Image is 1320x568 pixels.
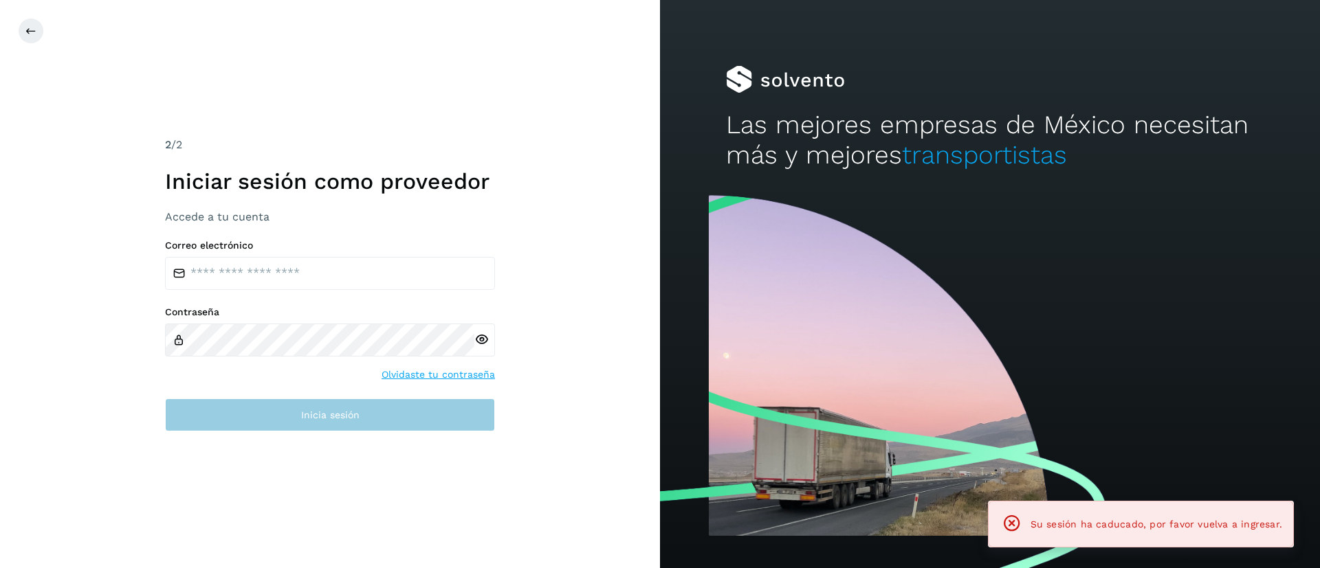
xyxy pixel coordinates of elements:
[165,168,495,194] h1: Iniciar sesión como proveedor
[382,367,495,382] a: Olvidaste tu contraseña
[1031,519,1282,530] span: Su sesión ha caducado, por favor vuelva a ingresar.
[301,410,360,420] span: Inicia sesión
[902,140,1067,170] span: transportistas
[165,137,495,153] div: /2
[165,210,495,223] h3: Accede a tu cuenta
[165,398,495,431] button: Inicia sesión
[165,240,495,251] label: Correo electrónico
[165,306,495,318] label: Contraseña
[165,138,171,151] span: 2
[726,110,1254,171] h2: Las mejores empresas de México necesitan más y mejores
